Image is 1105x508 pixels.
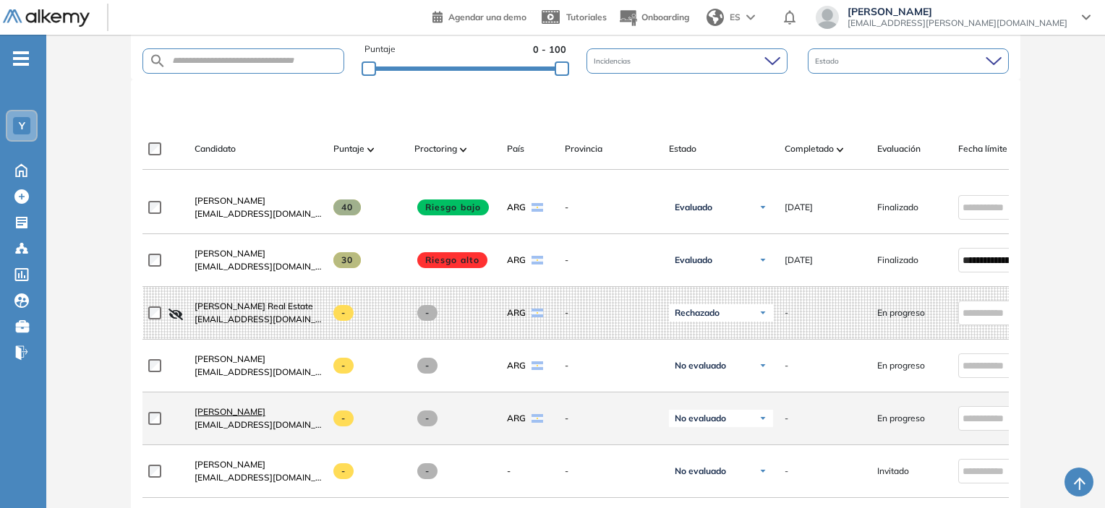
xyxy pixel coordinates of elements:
button: Onboarding [618,2,689,33]
span: [DATE] [785,254,813,267]
span: - [565,412,657,425]
span: - [785,412,788,425]
span: [EMAIL_ADDRESS][DOMAIN_NAME] [195,260,322,273]
span: ES [730,11,741,24]
img: [missing "en.ARROW_ALT" translation] [837,147,844,152]
span: [PERSON_NAME] [848,6,1067,17]
span: Evaluación [877,142,921,155]
span: No evaluado [675,413,726,424]
span: Incidencias [594,56,633,66]
img: Ícono de flecha [759,203,767,212]
span: Estado [669,142,696,155]
span: Onboarding [641,12,689,22]
span: Riesgo bajo [417,199,490,215]
span: ARG [507,254,526,267]
span: En progreso [877,412,925,425]
span: Y [19,120,25,132]
span: Finalizado [877,201,918,214]
span: Evaluado [675,202,712,213]
span: En progreso [877,306,925,319]
span: - [785,306,788,319]
img: [missing "en.ARROW_ALT" translation] [367,147,375,152]
span: Proctoring [414,142,457,155]
span: - [565,306,657,319]
span: Invitado [877,465,909,478]
div: Incidencias [586,48,788,74]
span: Finalizado [877,254,918,267]
span: - [565,465,657,478]
span: Puntaje [364,43,396,56]
a: [PERSON_NAME] [195,405,322,418]
span: En progreso [877,359,925,372]
img: ARG [532,203,543,212]
span: [EMAIL_ADDRESS][PERSON_NAME][DOMAIN_NAME] [848,17,1067,29]
span: Fecha límite [958,142,1007,155]
span: - [565,359,657,372]
img: ARG [532,309,543,317]
span: - [417,463,438,479]
span: Puntaje [333,142,364,155]
img: [missing "en.ARROW_ALT" translation] [460,147,467,152]
span: [EMAIL_ADDRESS][DOMAIN_NAME] [195,418,322,431]
span: [EMAIL_ADDRESS][DOMAIN_NAME] [195,207,322,220]
a: [PERSON_NAME] [195,353,322,366]
span: Estado [815,56,842,66]
span: [PERSON_NAME] [195,459,265,470]
span: - [333,358,354,374]
span: - [417,358,438,374]
img: Logo [3,9,90,27]
span: [DATE] [785,201,813,214]
img: Ícono de flecha [759,361,767,370]
span: Agendar una demo [448,12,526,22]
a: Agendar una demo [432,7,526,25]
span: 40 [333,199,362,215]
span: ARG [507,306,526,319]
span: Evaluado [675,254,712,266]
img: Ícono de flecha [759,414,767,423]
a: [PERSON_NAME] [195,247,322,260]
i: - [13,57,29,60]
img: world [707,9,724,26]
span: [PERSON_NAME] Real Estate [195,301,313,311]
span: 30 [333,252,362,268]
img: Ícono de flecha [759,467,767,475]
span: [EMAIL_ADDRESS][DOMAIN_NAME] [195,313,322,326]
span: [PERSON_NAME] [195,406,265,417]
span: Provincia [565,142,602,155]
img: ARG [532,256,543,264]
a: [PERSON_NAME] Real Estate [195,300,322,313]
img: Ícono de flecha [759,256,767,264]
span: - [333,305,354,321]
span: - [417,305,438,321]
span: No evaluado [675,465,726,477]
span: País [507,142,524,155]
span: - [785,359,788,372]
span: - [565,201,657,214]
span: [PERSON_NAME] [195,195,265,206]
span: 0 - 100 [533,43,566,56]
span: [PERSON_NAME] [195,248,265,259]
span: Candidato [195,142,236,155]
a: [PERSON_NAME] [195,194,322,207]
img: ARG [532,414,543,423]
span: - [565,254,657,267]
img: Ícono de flecha [759,309,767,317]
span: - [333,410,354,426]
span: [EMAIL_ADDRESS][DOMAIN_NAME] [195,471,322,484]
span: Rechazado [675,307,720,319]
img: ARG [532,361,543,370]
img: SEARCH_ALT [149,52,166,70]
span: Completado [785,142,834,155]
span: [PERSON_NAME] [195,353,265,364]
span: - [785,465,788,478]
div: Estado [808,48,1009,74]
span: ARG [507,359,526,372]
a: [PERSON_NAME] [195,458,322,471]
span: - [417,410,438,426]
span: - [333,463,354,479]
span: - [507,465,511,478]
img: arrow [746,14,755,20]
span: ARG [507,412,526,425]
span: [EMAIL_ADDRESS][DOMAIN_NAME] [195,366,322,379]
span: Riesgo alto [417,252,488,268]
